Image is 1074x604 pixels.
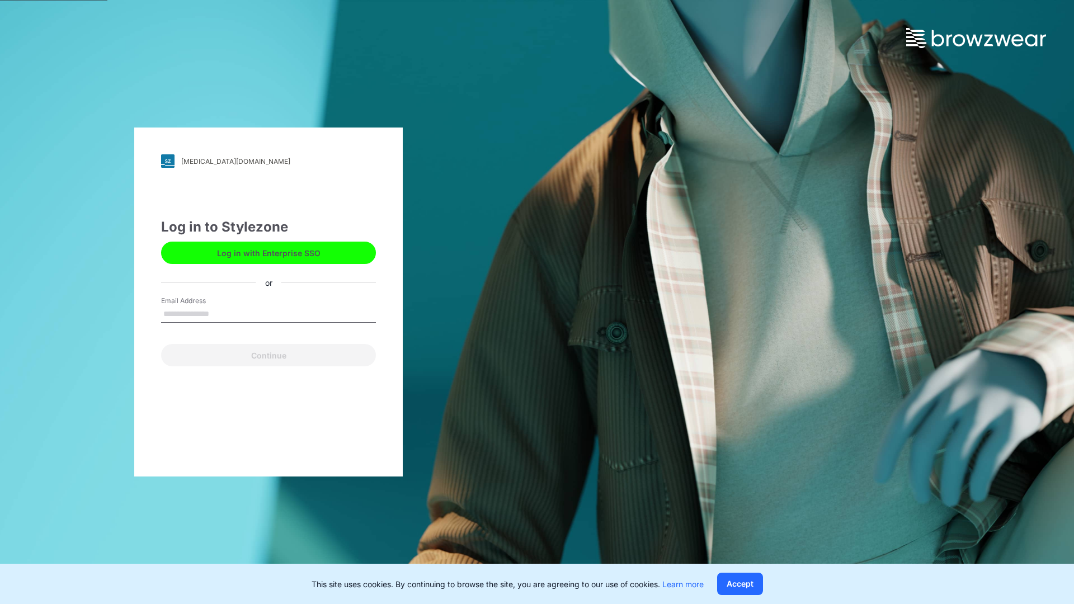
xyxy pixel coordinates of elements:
[717,573,763,595] button: Accept
[906,28,1046,48] img: browzwear-logo.73288ffb.svg
[662,579,704,589] a: Learn more
[161,154,376,168] a: [MEDICAL_DATA][DOMAIN_NAME]
[181,157,290,166] div: [MEDICAL_DATA][DOMAIN_NAME]
[161,154,175,168] img: svg+xml;base64,PHN2ZyB3aWR0aD0iMjgiIGhlaWdodD0iMjgiIHZpZXdCb3g9IjAgMCAyOCAyOCIgZmlsbD0ibm9uZSIgeG...
[161,296,239,306] label: Email Address
[161,217,376,237] div: Log in to Stylezone
[161,242,376,264] button: Log in with Enterprise SSO
[312,578,704,590] p: This site uses cookies. By continuing to browse the site, you are agreeing to our use of cookies.
[256,276,281,288] div: or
